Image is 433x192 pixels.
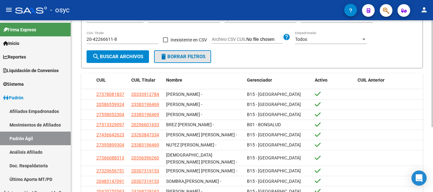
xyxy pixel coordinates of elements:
[154,50,211,63] button: Borrar Filtros
[160,53,167,60] mat-icon: delete
[87,50,149,63] button: Buscar Archivos
[247,92,301,97] span: B15 - [GEOGRAPHIC_DATA]
[247,142,301,147] span: B15 - [GEOGRAPHIC_DATA]
[411,170,427,186] div: Open Intercom Messenger
[3,53,26,60] span: Reportes
[312,73,355,87] datatable-header-cell: Activo
[247,179,301,184] span: B15 - [GEOGRAPHIC_DATA]
[131,132,159,137] span: 23263847334
[131,179,159,184] span: 20307319153
[131,77,155,83] span: CUIL Titular
[3,81,24,88] span: Sistema
[92,54,143,59] span: Buscar Archivos
[96,112,124,117] span: 27558052304
[3,67,59,74] span: Liquidación de Convenios
[166,112,202,117] span: [PERSON_NAME] -
[171,36,207,44] span: Inexistente en CSV
[131,142,159,147] span: 23383196469
[420,6,428,14] mat-icon: person
[247,168,301,173] span: B15 - [GEOGRAPHIC_DATA]
[246,37,283,42] input: Archivo CSV CUIL
[96,142,124,147] span: 27395899304
[301,16,313,21] span: Todos
[212,37,246,42] span: Archivo CSV CUIL
[164,73,244,87] datatable-header-cell: Nombre
[50,3,70,17] span: - osyc
[166,92,202,97] span: [PERSON_NAME] -
[295,37,307,42] span: Todos
[247,112,301,117] span: B15 - [GEOGRAPHIC_DATA]
[315,77,327,83] span: Activo
[131,92,159,97] span: 20333912784
[131,168,159,173] span: 20307319153
[166,168,237,173] span: [PERSON_NAME] [PERSON_NAME] -
[283,33,290,41] mat-icon: help
[3,40,19,47] span: Inicio
[131,122,159,127] span: 20296601633
[3,26,36,33] span: Firma Express
[247,155,301,160] span: B15 - [GEOGRAPHIC_DATA]
[96,132,124,137] span: 27436642623
[247,132,301,137] span: B15 - [GEOGRAPHIC_DATA]
[247,102,301,107] span: B15 - [GEOGRAPHIC_DATA]
[247,77,272,83] span: Gerenciador
[131,155,159,160] span: 20356396260
[166,142,217,147] span: NU?EZ [PERSON_NAME] -
[96,77,106,83] span: CUIL
[358,77,385,83] span: CUIL Anterior
[96,179,124,184] span: 20483147091
[131,112,159,117] span: 23383196469
[96,92,124,97] span: 27378081837
[131,102,159,107] span: 23383196469
[160,54,205,59] span: Borrar Filtros
[166,77,182,83] span: Nombre
[94,73,129,87] datatable-header-cell: CUIL
[5,6,13,14] mat-icon: menu
[96,168,124,173] span: 27329656751
[355,73,423,87] datatable-header-cell: CUIL Anterior
[166,152,237,165] span: [DEMOGRAPHIC_DATA][PERSON_NAME] [PERSON_NAME] -
[96,122,124,127] span: 27513329097
[247,122,281,127] span: B01 - BONSALUD
[166,132,237,137] span: [PERSON_NAME] [PERSON_NAME] -
[166,102,202,107] span: [PERSON_NAME] -
[96,102,124,107] span: 20586559924
[148,16,160,21] span: Todos
[166,179,221,184] span: SOMBRA,[PERSON_NAME] -
[244,73,313,87] datatable-header-cell: Gerenciador
[166,122,214,127] span: BREZ [PERSON_NAME] -
[3,94,23,101] span: Padrón
[129,73,164,87] datatable-header-cell: CUIL Titular
[92,53,100,60] mat-icon: search
[96,155,124,160] span: 27366088313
